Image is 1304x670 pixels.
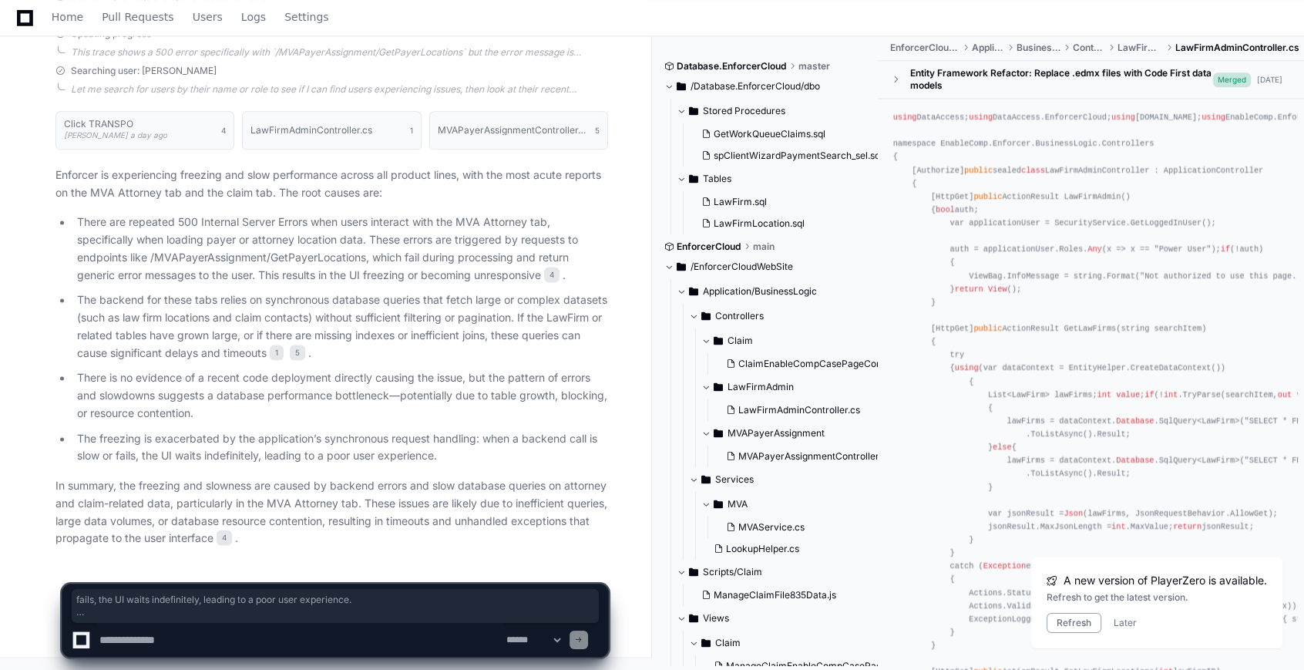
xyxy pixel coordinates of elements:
button: Services [689,467,891,492]
svg: Directory [701,307,711,325]
span: public [973,324,1002,333]
span: LawFirmAdmin [728,381,794,393]
button: Stored Procedures [677,99,879,123]
button: MVA [701,492,891,517]
p: Enforcer is experiencing freezing and slow performance across all product lines, with the most ac... [55,167,608,202]
span: MVA [728,498,748,510]
span: View [988,284,1007,294]
svg: Directory [677,77,686,96]
span: Home [52,12,83,22]
button: MVAPayerAssignmentController.cs5 [429,111,608,150]
span: 5 [290,345,305,360]
span: Database.EnforcerCloud [677,60,786,72]
svg: Directory [714,378,723,396]
button: MVAPayerAssignment [701,421,903,446]
div: [DATE] [1257,74,1282,86]
span: /Database.EnforcerCloud/dbo [691,80,820,93]
span: Stored Procedures [703,105,785,117]
button: Controllers [689,304,891,328]
span: Json [1064,509,1083,518]
p: There are repeated 500 Internal Server Errors when users interact with the MVA Attorney tab, spec... [77,214,608,284]
span: public [964,166,993,175]
button: Tables [677,167,879,191]
span: MVAPayerAssignment [728,427,825,439]
span: Merged [1213,72,1251,87]
span: Application [972,42,1004,54]
span: Any [1087,244,1101,254]
h1: Click TRANSPO [64,120,167,129]
span: Logs [241,12,266,22]
span: EnforcerCloudWebSite [890,42,960,54]
span: if [1144,390,1154,399]
svg: Directory [689,170,698,188]
span: using [969,113,993,122]
button: Application/BusinessLogic [677,279,879,304]
span: LawFirm.sql [714,196,767,208]
div: This trace shows a 500 error specifically with `/MVAPayerAssignment/GetPayerLocations` but the er... [71,46,608,59]
button: /EnforcerCloudWebSite [664,254,866,279]
span: Users [193,12,223,22]
span: Database [1116,416,1154,426]
svg: Directory [689,102,698,120]
span: using [893,113,917,122]
svg: Directory [714,495,723,513]
button: LawFirmAdmin [701,375,903,399]
button: LawFirm.sql [695,191,869,213]
span: A new version of PlayerZero is available. [1064,573,1267,588]
div: Let me search for users by their name or role to see if I can find users experiencing issues, the... [71,83,608,96]
span: LawFirmAdmin [1117,42,1163,54]
p: The backend for these tabs relies on synchronous database queries that fetch large or complex dat... [77,291,608,362]
span: Application/BusinessLogic [703,285,817,298]
span: Claim [728,335,753,347]
h1: MVAPayerAssignmentController.cs [438,126,587,135]
span: 1 [410,124,413,136]
span: Controllers [1073,42,1105,54]
h1: LawFirmAdminController.cs [250,126,372,135]
span: value [1116,390,1140,399]
span: Services [715,473,754,486]
span: Pull Requests [102,12,173,22]
span: bool [936,205,955,214]
span: LookupHelper.cs [726,543,799,555]
span: LawFirmAdminController.cs [1175,42,1299,54]
span: using [1111,113,1135,122]
span: int [1097,390,1111,399]
span: 4 [221,124,226,136]
span: Tables [703,173,731,185]
span: ClaimEnableCompCasePageController.cs [738,358,919,370]
svg: Directory [689,282,698,301]
span: LawFirmAdminController.cs [738,404,860,416]
span: main [753,241,775,253]
button: Click TRANSPO[PERSON_NAME] a day ago4 [55,111,234,150]
span: if [1221,244,1230,254]
span: public [973,192,1002,201]
button: ClaimEnableCompCasePageController.cs [720,353,906,375]
span: MVAService.cs [738,521,805,534]
span: int [1111,522,1125,531]
span: int [1164,390,1178,399]
span: return [1173,522,1201,531]
span: Controllers [715,310,764,322]
p: There is no evidence of a recent code deployment directly causing the issue, but the pattern of e... [77,369,608,422]
button: /Database.EnforcerCloud/dbo [664,74,866,99]
button: Later [1114,617,1137,629]
span: [PERSON_NAME] a day ago [64,130,167,140]
span: Searching user: [PERSON_NAME] [71,65,217,77]
button: Claim [701,328,903,353]
span: BusinessLogic [1017,42,1060,54]
button: GetWorkQueueClaims.sql [695,123,882,145]
span: 4 [544,267,560,282]
button: LawFirmLocation.sql [695,213,869,234]
span: 5 [595,124,600,136]
svg: Directory [701,470,711,489]
span: using [955,363,979,372]
span: out [1278,390,1292,399]
span: using [1201,113,1225,122]
p: The freezing is exacerbated by the application’s synchronous request handling: when a backend cal... [77,430,608,466]
span: GetWorkQueueClaims.sql [714,128,825,140]
button: LawFirmAdminController.cs [720,399,894,421]
span: MVAPayerAssignmentController.cs [738,450,891,463]
span: else [993,443,1012,452]
div: Entity Framework Refactor: Replace .edmx files with Code First data models [910,67,1213,92]
span: return [955,284,983,294]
